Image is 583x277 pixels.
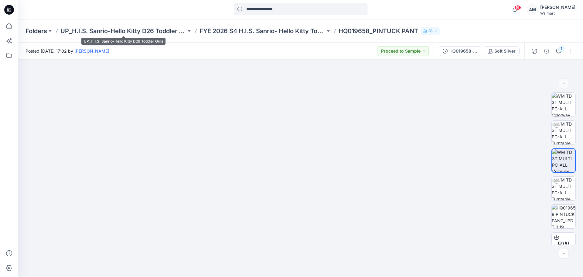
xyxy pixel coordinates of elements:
div: HQ019658-TG-PINTUCK PANT_UPDT 3.19 [449,48,477,54]
span: BW [557,239,570,250]
button: Details [542,46,551,56]
a: UP_H.I.S. Sanrio-Hello Kitty D26 Toddler Girls [60,27,186,35]
a: Folders [26,27,47,35]
p: 28 [428,28,433,34]
span: 16 [514,5,521,10]
div: 1 [558,46,564,52]
button: 1 [554,46,564,56]
div: AM [527,4,538,15]
img: WM TD 3T MULTI PC-ALL Turntable with Avatar [552,177,575,200]
img: WM TD 3T MULTI PC-ALL Colorway wo Avatar [552,149,575,172]
img: WM TD 3T MULTI PC-ALL Turntable with Avatar [552,121,575,144]
img: WM TD 3T MULTI PC-ALL Colorway wo Avatar [552,93,575,116]
div: [PERSON_NAME] [540,4,575,11]
button: HQ019658-TG-PINTUCK PANT_UPDT 3.19 [439,46,481,56]
button: Soft Silver [484,46,520,56]
span: Posted [DATE] 17:02 by [26,48,109,54]
button: 28 [421,27,440,35]
div: Walmart [540,11,575,16]
div: Soft Silver [494,48,516,54]
img: HQ019658 PINTUCK PANT_UPDT 3.19 [552,205,575,228]
a: [PERSON_NAME] [74,48,109,54]
p: HQ019658_PINTUCK PANT [339,27,418,35]
a: FYE 2026 S4 H.I.S. Sanrio- Hello Kitty Toddler Girls Board [199,27,325,35]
